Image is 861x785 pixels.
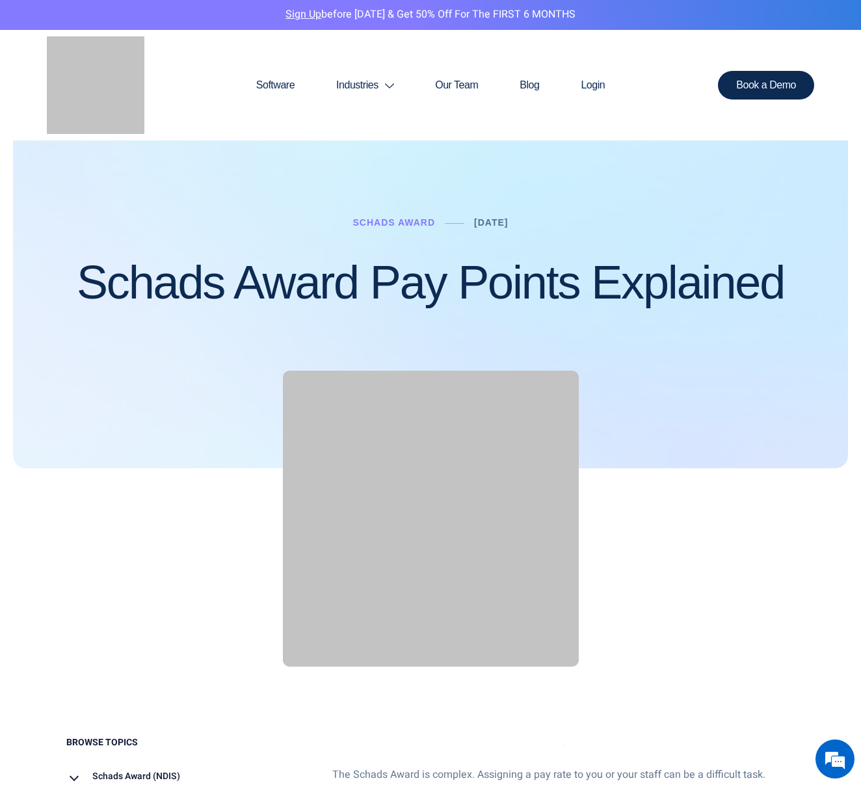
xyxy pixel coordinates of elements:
h1: Schads Award Pay Points Explained [77,257,784,308]
span: Book a Demo [736,80,796,90]
a: Login [560,54,626,116]
a: [DATE] [474,217,508,228]
img: tamcare smarter care software [563,745,564,746]
a: Blog [499,54,560,116]
a: Industries [315,54,414,116]
a: Book a Demo [718,71,814,100]
a: Our Team [414,54,499,116]
a: Sign Up [285,7,321,22]
a: Schads Award [352,217,435,228]
a: Software [235,54,315,116]
p: before [DATE] & Get 50% Off for the FIRST 6 MONTHS [10,7,851,23]
img: schads award [283,371,579,667]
